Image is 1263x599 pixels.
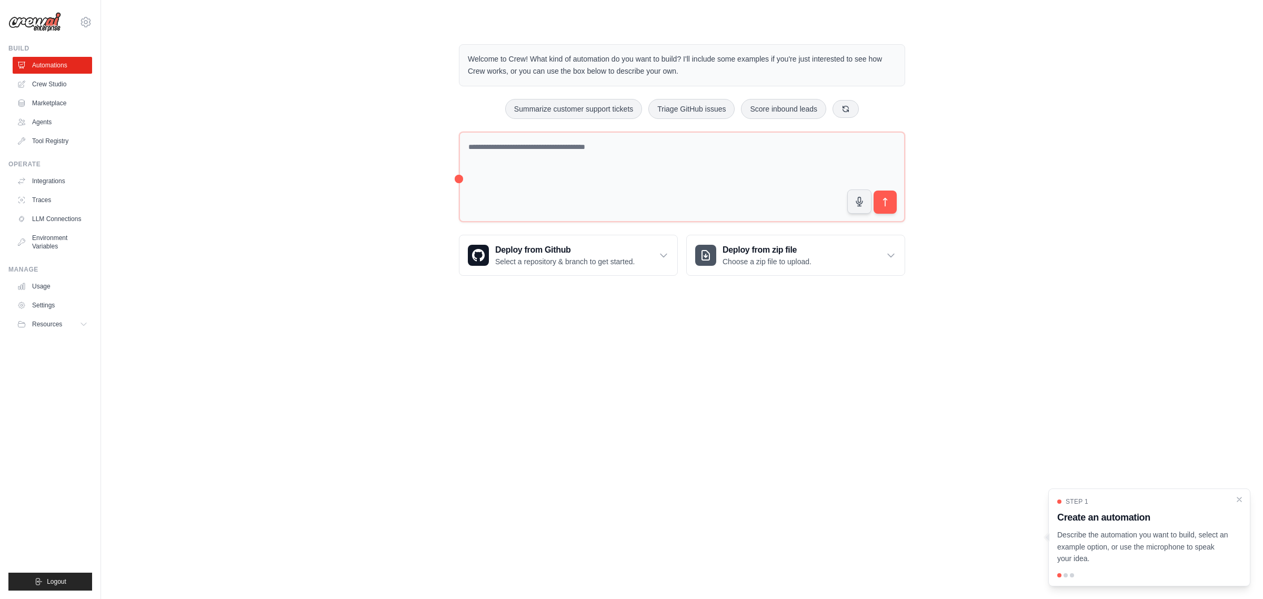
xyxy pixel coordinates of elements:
[13,95,92,112] a: Marketplace
[13,133,92,149] a: Tool Registry
[468,53,896,77] p: Welcome to Crew! What kind of automation do you want to build? I'll include some examples if you'...
[13,192,92,208] a: Traces
[8,44,92,53] div: Build
[1057,510,1229,525] h3: Create an automation
[13,316,92,333] button: Resources
[495,244,635,256] h3: Deploy from Github
[1057,529,1229,565] p: Describe the automation you want to build, select an example option, or use the microphone to spe...
[13,76,92,93] a: Crew Studio
[47,577,66,586] span: Logout
[13,57,92,74] a: Automations
[8,160,92,168] div: Operate
[1066,497,1088,506] span: Step 1
[505,99,642,119] button: Summarize customer support tickets
[13,278,92,295] a: Usage
[741,99,826,119] button: Score inbound leads
[1235,495,1244,504] button: Close walkthrough
[648,99,735,119] button: Triage GitHub issues
[13,297,92,314] a: Settings
[13,229,92,255] a: Environment Variables
[13,173,92,189] a: Integrations
[8,265,92,274] div: Manage
[8,573,92,591] button: Logout
[8,12,61,32] img: Logo
[13,211,92,227] a: LLM Connections
[32,320,62,328] span: Resources
[723,244,811,256] h3: Deploy from zip file
[495,256,635,267] p: Select a repository & branch to get started.
[13,114,92,131] a: Agents
[723,256,811,267] p: Choose a zip file to upload.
